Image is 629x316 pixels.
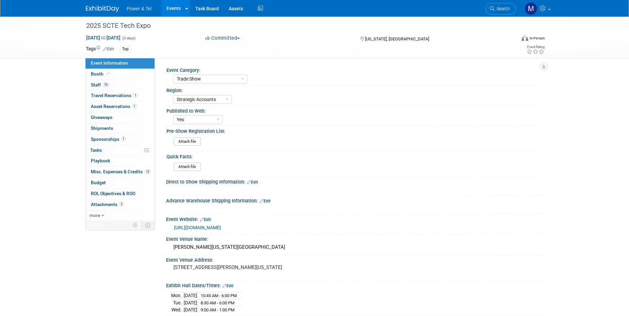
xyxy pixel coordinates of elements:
div: Event Website: [166,214,543,223]
span: Search [494,6,510,11]
span: Giveaways [91,115,112,120]
a: Budget [86,178,155,188]
a: Edit [247,180,258,184]
a: Giveaways [86,112,155,123]
span: Staff [91,82,109,87]
td: [DATE] [184,306,197,313]
a: Sponsorships1 [86,134,155,145]
img: Madalyn Bobbitt [525,2,537,15]
span: Power & Tel [127,6,152,11]
span: Shipments [91,126,113,131]
a: Search [485,3,516,15]
img: ExhibitDay [86,6,119,12]
a: ROI, Objectives & ROO [86,188,155,199]
span: Attachments [91,202,124,207]
span: 1 [121,136,126,141]
div: 2025 SCTE Tech Expo [84,20,506,32]
img: Format-Inperson.png [522,35,528,41]
span: Travel Reservations [91,93,138,98]
a: Event Information [86,58,155,69]
span: 1 [132,104,137,109]
div: Published to Web: [166,106,540,114]
span: Booth [91,71,111,77]
span: Playbook [91,158,110,163]
div: Exhibit Hall Dates/Times: [166,281,543,289]
i: Booth reservation complete [106,72,110,76]
span: 1 [133,93,138,98]
span: [DATE] [DATE] [86,35,121,41]
span: ROI, Objectives & ROO [91,191,135,196]
div: Event Rating [527,45,544,49]
span: 8:30 AM - 6:00 PM [201,300,234,305]
span: 3 [119,202,124,207]
span: 13 [144,169,151,174]
pre: [STREET_ADDRESS][PERSON_NAME][US_STATE] [173,264,316,270]
span: Sponsorships [91,136,126,142]
td: Toggle Event Tabs [141,221,155,230]
span: to [100,35,106,40]
td: Wed. [171,306,184,313]
a: Shipments [86,123,155,134]
a: [URL][DOMAIN_NAME] [174,225,221,230]
div: Pre-Show Registration List: [166,126,540,134]
span: Tasks [90,147,102,153]
td: Tue. [171,299,184,306]
div: Event Format [477,34,545,44]
span: 16 [102,82,109,87]
a: more [86,210,155,221]
span: 10:45 AM - 6:00 PM [201,293,237,298]
td: Personalize Event Tab Strip [130,221,141,230]
a: Staff16 [86,80,155,90]
span: Misc. Expenses & Credits [91,169,151,174]
div: Event Venue Address: [166,255,543,263]
a: Travel Reservations1 [86,90,155,101]
td: [DATE] [184,292,197,299]
span: Asset Reservations [91,104,137,109]
a: Edit [260,199,271,203]
a: Attachments3 [86,199,155,210]
td: Tags [86,45,114,53]
span: [US_STATE], [GEOGRAPHIC_DATA] [365,36,429,41]
a: Edit [222,284,233,288]
div: Event Category: [166,65,540,74]
div: [PERSON_NAME][US_STATE][GEOGRAPHIC_DATA] [171,242,538,252]
a: Booth [86,69,155,79]
a: Misc. Expenses & Credits13 [86,167,155,177]
span: Budget [91,180,106,185]
td: [DATE] [184,299,197,306]
td: Mon. [171,292,184,299]
div: In-Person [529,36,545,41]
a: Edit [200,217,211,222]
a: Edit [103,47,114,51]
span: Event Information [91,60,128,66]
div: Region: [166,85,540,94]
span: 9:00 AM - 1:00 PM [201,307,234,312]
div: Event Venue Name: [166,234,543,242]
span: more [90,213,100,218]
button: Committed [203,35,242,42]
div: Advance Warehouse Shipping Information: [166,196,543,204]
a: Asset Reservations1 [86,101,155,112]
a: Playbook [86,156,155,166]
div: Quick Facts: [166,152,540,160]
a: Tasks [86,145,155,156]
span: (3 days) [122,36,136,40]
div: Top [120,46,131,53]
div: Direct to Show Shipping Information: [166,177,543,185]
